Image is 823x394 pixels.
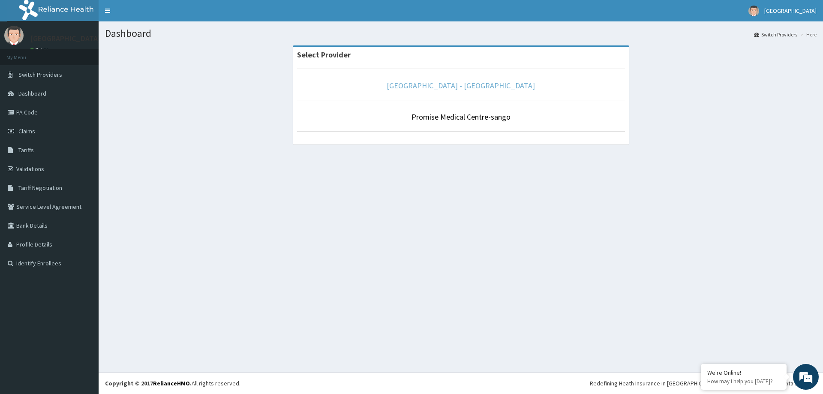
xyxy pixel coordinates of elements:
[4,26,24,45] img: User Image
[297,50,351,60] strong: Select Provider
[18,90,46,97] span: Dashboard
[798,31,817,38] li: Here
[30,47,51,53] a: Online
[16,43,35,64] img: d_794563401_company_1708531726252_794563401
[4,234,163,264] textarea: Type your message and hit 'Enter'
[30,35,101,42] p: [GEOGRAPHIC_DATA]
[764,7,817,15] span: [GEOGRAPHIC_DATA]
[411,112,511,122] a: Promise Medical Centre-sango
[153,379,190,387] a: RelianceHMO
[707,378,780,385] p: How may I help you today?
[590,379,817,388] div: Redefining Heath Insurance in [GEOGRAPHIC_DATA] using Telemedicine and Data Science!
[754,31,797,38] a: Switch Providers
[105,28,817,39] h1: Dashboard
[18,127,35,135] span: Claims
[50,108,118,195] span: We're online!
[141,4,161,25] div: Minimize live chat window
[387,81,535,90] a: [GEOGRAPHIC_DATA] - [GEOGRAPHIC_DATA]
[45,48,144,59] div: Chat with us now
[748,6,759,16] img: User Image
[18,184,62,192] span: Tariff Negotiation
[18,146,34,154] span: Tariffs
[707,369,780,376] div: We're Online!
[18,71,62,78] span: Switch Providers
[105,379,192,387] strong: Copyright © 2017 .
[99,372,823,394] footer: All rights reserved.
